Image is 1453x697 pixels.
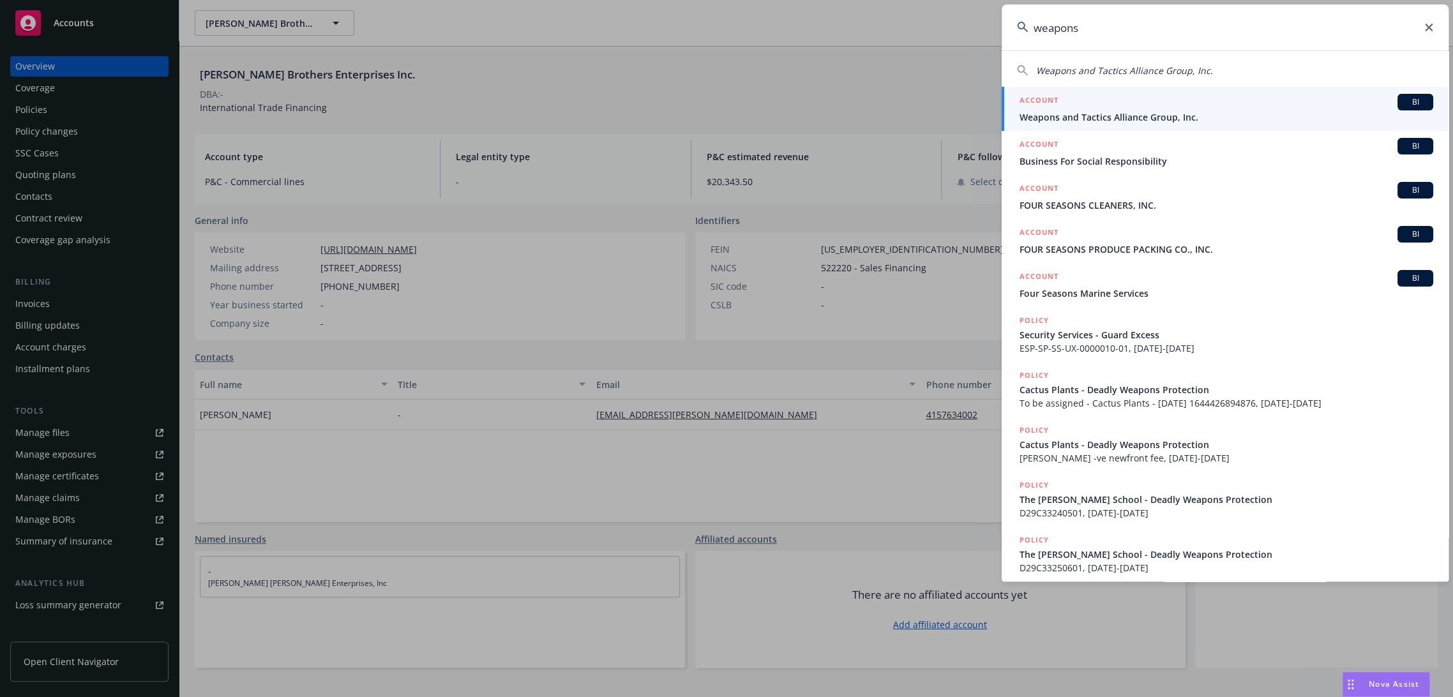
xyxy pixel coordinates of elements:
[1020,94,1058,109] h5: ACCOUNT
[1036,64,1213,77] span: Weapons and Tactics Alliance Group, Inc.
[1020,110,1433,124] span: Weapons and Tactics Alliance Group, Inc.
[1020,534,1049,546] h5: POLICY
[1002,175,1449,219] a: ACCOUNTBIFOUR SEASONS CLEANERS, INC.
[1002,263,1449,307] a: ACCOUNTBIFour Seasons Marine Services
[1002,362,1449,417] a: POLICYCactus Plants - Deadly Weapons ProtectionTo be assigned - Cactus Plants - [DATE] 1644426894...
[1403,229,1428,240] span: BI
[1403,273,1428,284] span: BI
[1020,154,1433,168] span: Business For Social Responsibility
[1020,396,1433,410] span: To be assigned - Cactus Plants - [DATE] 1644426894876, [DATE]-[DATE]
[1020,270,1058,285] h5: ACCOUNT
[1002,219,1449,263] a: ACCOUNTBIFOUR SEASONS PRODUCE PACKING CO., INC.
[1020,451,1433,465] span: [PERSON_NAME] -ve newfront fee, [DATE]-[DATE]
[1020,369,1049,382] h5: POLICY
[1020,548,1433,561] span: The [PERSON_NAME] School - Deadly Weapons Protection
[1002,417,1449,472] a: POLICYCactus Plants - Deadly Weapons Protection[PERSON_NAME] -ve newfront fee, [DATE]-[DATE]
[1020,328,1433,341] span: Security Services - Guard Excess
[1002,131,1449,175] a: ACCOUNTBIBusiness For Social Responsibility
[1020,199,1433,212] span: FOUR SEASONS CLEANERS, INC.
[1020,138,1058,153] h5: ACCOUNT
[1020,243,1433,256] span: FOUR SEASONS PRODUCE PACKING CO., INC.
[1002,4,1449,50] input: Search...
[1002,527,1449,581] a: POLICYThe [PERSON_NAME] School - Deadly Weapons ProtectionD29C33250601, [DATE]-[DATE]
[1020,287,1433,300] span: Four Seasons Marine Services
[1020,226,1058,241] h5: ACCOUNT
[1020,561,1433,574] span: D29C33250601, [DATE]-[DATE]
[1343,672,1359,696] div: Drag to move
[1020,314,1049,327] h5: POLICY
[1002,472,1449,527] a: POLICYThe [PERSON_NAME] School - Deadly Weapons ProtectionD29C33240501, [DATE]-[DATE]
[1020,493,1433,506] span: The [PERSON_NAME] School - Deadly Weapons Protection
[1403,184,1428,196] span: BI
[1403,140,1428,152] span: BI
[1342,671,1430,697] button: Nova Assist
[1002,87,1449,131] a: ACCOUNTBIWeapons and Tactics Alliance Group, Inc.
[1403,96,1428,108] span: BI
[1020,341,1433,355] span: ESP-SP-SS-UX-0000010-01, [DATE]-[DATE]
[1002,307,1449,362] a: POLICYSecurity Services - Guard ExcessESP-SP-SS-UX-0000010-01, [DATE]-[DATE]
[1020,383,1433,396] span: Cactus Plants - Deadly Weapons Protection
[1020,479,1049,491] h5: POLICY
[1369,678,1419,689] span: Nova Assist
[1020,506,1433,520] span: D29C33240501, [DATE]-[DATE]
[1020,438,1433,451] span: Cactus Plants - Deadly Weapons Protection
[1020,182,1058,197] h5: ACCOUNT
[1020,424,1049,437] h5: POLICY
